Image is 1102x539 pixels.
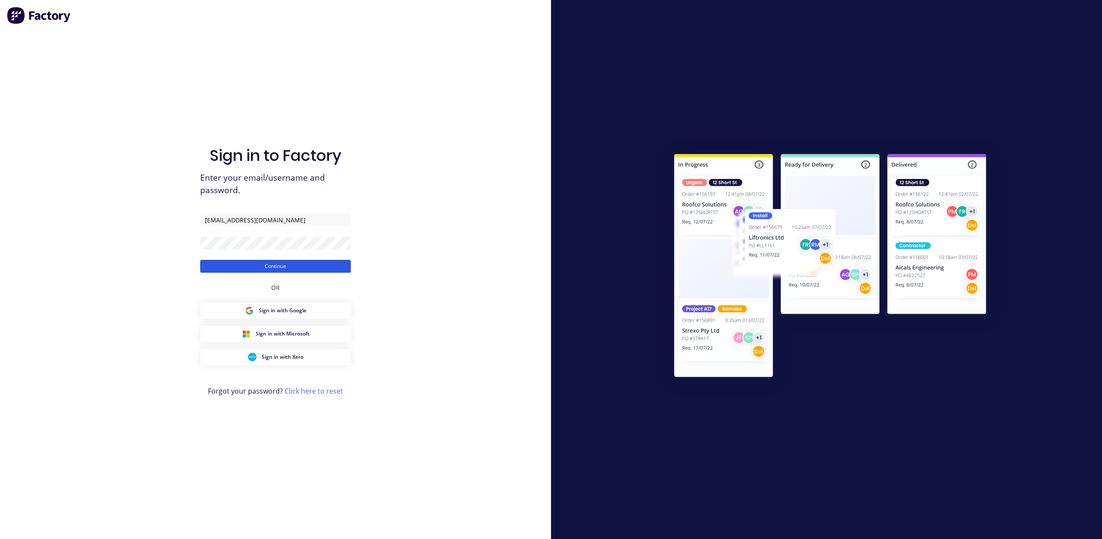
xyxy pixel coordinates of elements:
[271,273,280,302] div: OR
[259,307,306,314] span: Sign in with Google
[208,386,343,396] span: Forgot your password?
[7,7,71,24] img: Factory
[242,330,251,338] img: Microsoft Sign in
[256,330,310,338] span: Sign in with Microsoft
[200,349,351,365] button: Xero Sign inSign in with Xero
[248,353,257,361] img: Xero Sign in
[210,146,341,165] h1: Sign in to Factory
[262,353,303,361] span: Sign in with Xero
[285,386,343,396] a: Click here to reset
[200,326,351,342] button: Microsoft Sign inSign in with Microsoft
[200,172,351,197] span: Enter your email/username and password.
[655,137,1005,397] img: Sign in
[200,213,351,226] input: Email/Username
[200,302,351,319] button: Google Sign inSign in with Google
[245,306,254,315] img: Google Sign in
[200,260,351,273] button: Continue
